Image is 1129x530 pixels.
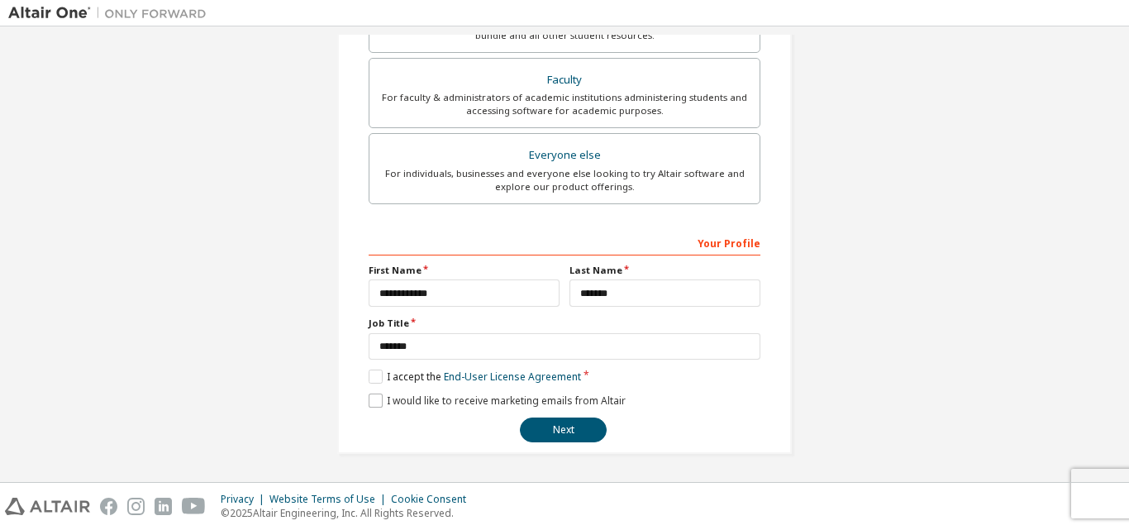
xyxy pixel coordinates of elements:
[155,498,172,515] img: linkedin.svg
[369,370,581,384] label: I accept the
[221,493,269,506] div: Privacy
[520,418,607,442] button: Next
[444,370,581,384] a: End-User License Agreement
[379,144,750,167] div: Everyone else
[369,394,626,408] label: I would like to receive marketing emails from Altair
[221,506,476,520] p: © 2025 Altair Engineering, Inc. All Rights Reserved.
[5,498,90,515] img: altair_logo.svg
[379,91,750,117] div: For faculty & administrators of academic institutions administering students and accessing softwa...
[369,264,560,277] label: First Name
[569,264,760,277] label: Last Name
[369,229,760,255] div: Your Profile
[379,167,750,193] div: For individuals, businesses and everyone else looking to try Altair software and explore our prod...
[182,498,206,515] img: youtube.svg
[8,5,215,21] img: Altair One
[127,498,145,515] img: instagram.svg
[391,493,476,506] div: Cookie Consent
[379,69,750,92] div: Faculty
[100,498,117,515] img: facebook.svg
[369,317,760,330] label: Job Title
[269,493,391,506] div: Website Terms of Use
